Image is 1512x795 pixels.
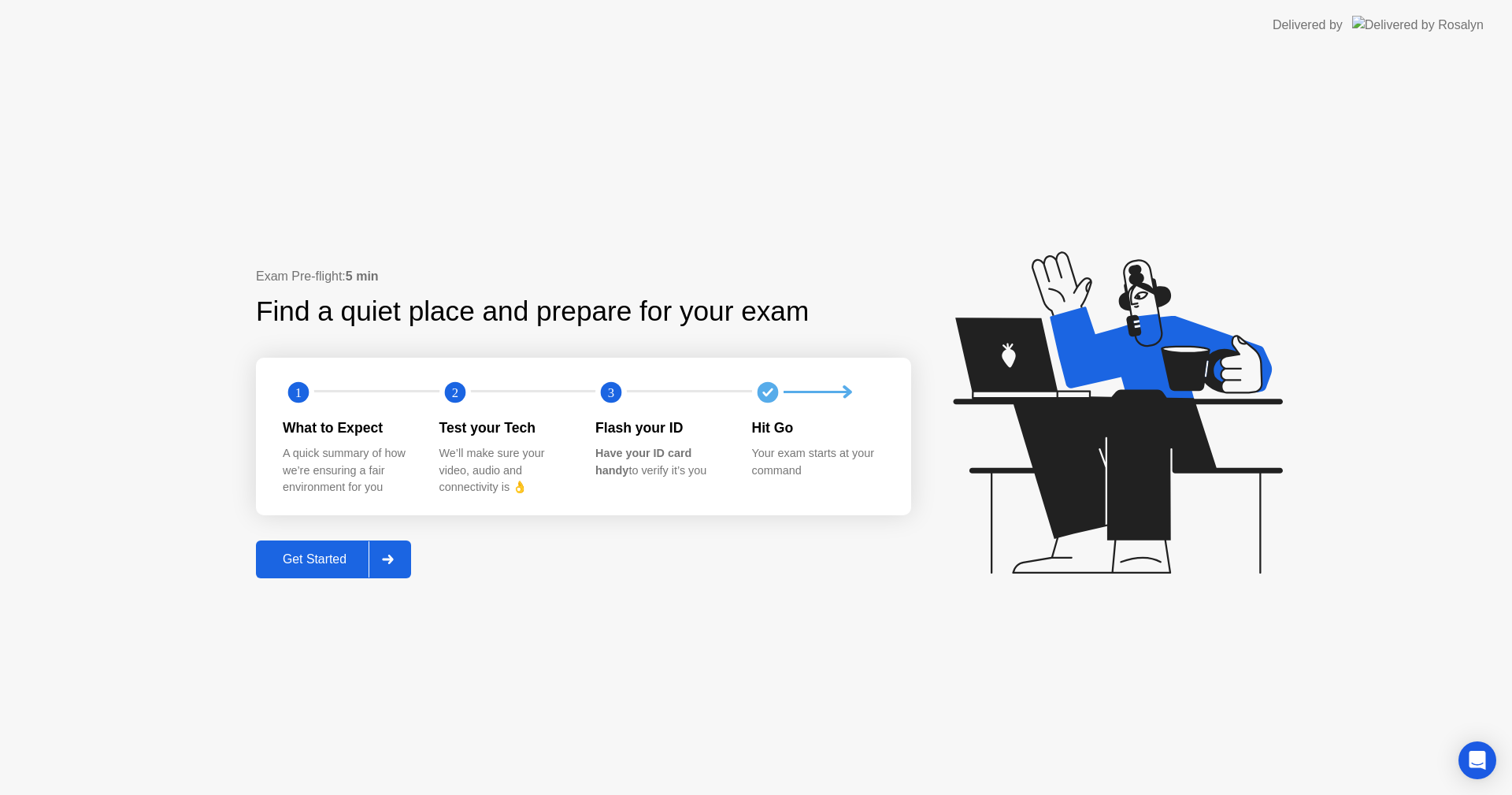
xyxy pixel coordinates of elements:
text: 1 [295,384,302,399]
div: to verify it’s you [595,445,727,479]
b: 5 min [346,269,379,283]
div: Open Intercom Messenger [1458,741,1496,779]
div: Delivered by [1273,16,1343,35]
div: Exam Pre-flight: [256,267,911,286]
b: Have your ID card handy [595,447,691,477]
text: 2 [451,384,458,399]
div: Flash your ID [595,418,727,438]
div: A quick summary of how we’re ensuring a fair environment for you [283,445,414,496]
text: 3 [608,384,614,399]
button: Get Started [256,541,411,578]
div: Get Started [261,552,369,567]
div: Test your Tech [439,418,571,438]
div: Your exam starts at your command [752,445,884,479]
div: What to Expect [283,418,414,438]
div: Hit Go [752,418,884,438]
div: We’ll make sure your video, audio and connectivity is 👌 [439,445,571,496]
div: Find a quiet place and prepare for your exam [256,291,811,332]
img: Delivered by Rosalyn [1352,16,1484,34]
